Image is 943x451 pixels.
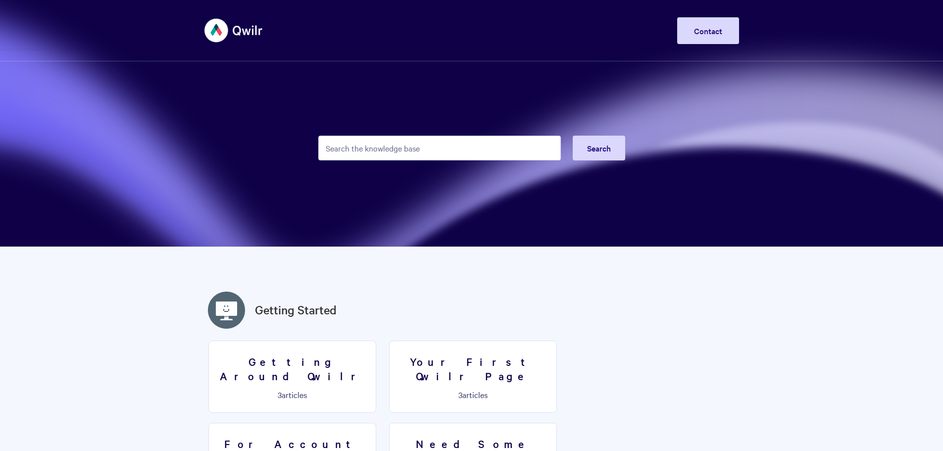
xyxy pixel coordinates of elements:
span: 3 [278,389,282,400]
a: Getting Around Qwilr 3articles [208,341,376,413]
a: Your First Qwilr Page 3articles [389,341,557,413]
span: 3 [458,389,462,400]
h3: Your First Qwilr Page [396,354,550,383]
button: Search [573,136,625,160]
span: Search [587,143,611,153]
h3: Getting Around Qwilr [215,354,370,383]
input: Search the knowledge base [318,136,561,160]
a: Contact [677,17,739,44]
a: Getting Started [255,301,337,319]
img: Qwilr Help Center [204,12,263,49]
p: articles [396,390,550,399]
p: articles [215,390,370,399]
